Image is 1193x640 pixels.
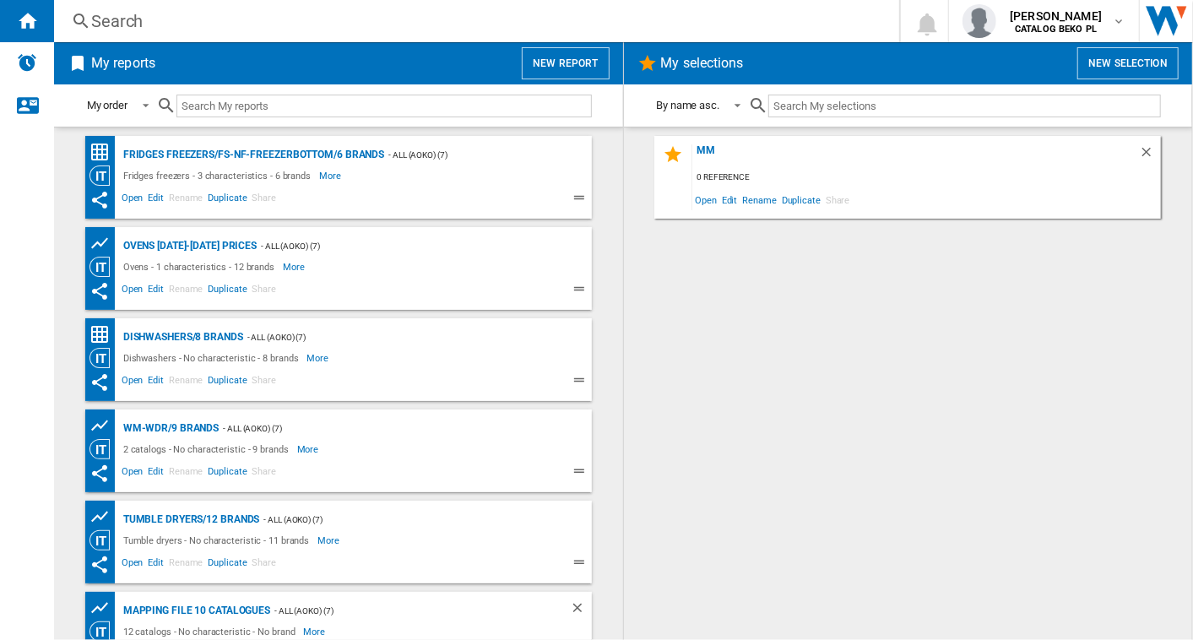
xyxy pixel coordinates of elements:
[259,509,557,530] div: - ALL (aoko) (7)
[145,464,166,484] span: Edit
[1077,47,1179,79] button: New selection
[205,190,249,210] span: Duplicate
[692,144,1139,167] div: mm
[119,190,146,210] span: Open
[119,327,243,348] div: Dishwashers/8 brands
[219,418,557,439] div: - ALL (aoko) (7)
[119,165,319,186] div: Fridges freezers - 3 characteristics - 6 brands
[89,233,119,254] div: Product prices grid
[740,188,778,211] span: Rename
[249,281,279,301] span: Share
[166,464,205,484] span: Rename
[522,47,609,79] button: New report
[89,372,110,393] ng-md-icon: This report has been shared with you
[89,190,110,210] ng-md-icon: This report has been shared with you
[89,415,119,437] div: Product prices grid
[119,464,146,484] span: Open
[1010,8,1102,24] span: [PERSON_NAME]
[89,348,119,368] div: Category View
[205,281,249,301] span: Duplicate
[89,507,119,528] div: Product prices grid
[166,190,205,210] span: Rename
[692,188,719,211] span: Open
[823,188,853,211] span: Share
[249,464,279,484] span: Share
[1139,144,1161,167] div: Delete
[119,509,260,530] div: Tumble dryers/12 brands
[768,95,1161,117] input: Search My selections
[270,600,536,621] div: - ALL (aoko) (7)
[166,281,205,301] span: Rename
[119,144,385,165] div: Fridges freezers/FS-NF-FREEZERBOTTOM/6 brands
[119,530,318,551] div: Tumble dryers - No characteristic - 11 brands
[166,372,205,393] span: Rename
[570,600,592,621] div: Delete
[88,47,159,79] h2: My reports
[145,281,166,301] span: Edit
[119,555,146,575] span: Open
[119,418,220,439] div: WM-WDR/9 brands
[249,190,279,210] span: Share
[779,188,823,211] span: Duplicate
[119,236,257,257] div: Ovens [DATE]-[DATE] prices
[145,190,166,210] span: Edit
[297,439,322,459] span: More
[963,4,996,38] img: profile.jpg
[89,555,110,575] ng-md-icon: This report has been shared with you
[89,530,119,551] div: Category View
[87,99,127,111] div: My order
[145,555,166,575] span: Edit
[319,165,344,186] span: More
[119,439,297,459] div: 2 catalogs - No characteristic - 9 brands
[89,439,119,459] div: Category View
[119,257,283,277] div: Ovens - 1 characteristics - 12 brands
[243,327,558,348] div: - ALL (aoko) (7)
[176,95,592,117] input: Search My reports
[692,167,1161,188] div: 0 reference
[89,598,119,619] div: Product prices grid
[249,372,279,393] span: Share
[384,144,557,165] div: - ALL (aoko) (7)
[205,555,249,575] span: Duplicate
[89,281,110,301] ng-md-icon: This report has been shared with you
[145,372,166,393] span: Edit
[249,555,279,575] span: Share
[283,257,307,277] span: More
[119,281,146,301] span: Open
[656,99,719,111] div: By name asc.
[89,165,119,186] div: Category View
[658,47,747,79] h2: My selections
[119,372,146,393] span: Open
[89,464,110,484] ng-md-icon: This report has been shared with you
[166,555,205,575] span: Rename
[1015,24,1097,35] b: CATALOG BEKO PL
[307,348,332,368] span: More
[719,188,740,211] span: Edit
[257,236,558,257] div: - ALL (aoko) (7)
[17,52,37,73] img: alerts-logo.svg
[119,348,307,368] div: Dishwashers - No characteristic - 8 brands
[89,142,119,163] div: Price Matrix
[317,530,342,551] span: More
[205,464,249,484] span: Duplicate
[205,372,249,393] span: Duplicate
[89,257,119,277] div: Category View
[119,600,270,621] div: Mapping file 10 catalogues
[91,9,855,33] div: Search
[89,324,119,345] div: Price Matrix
